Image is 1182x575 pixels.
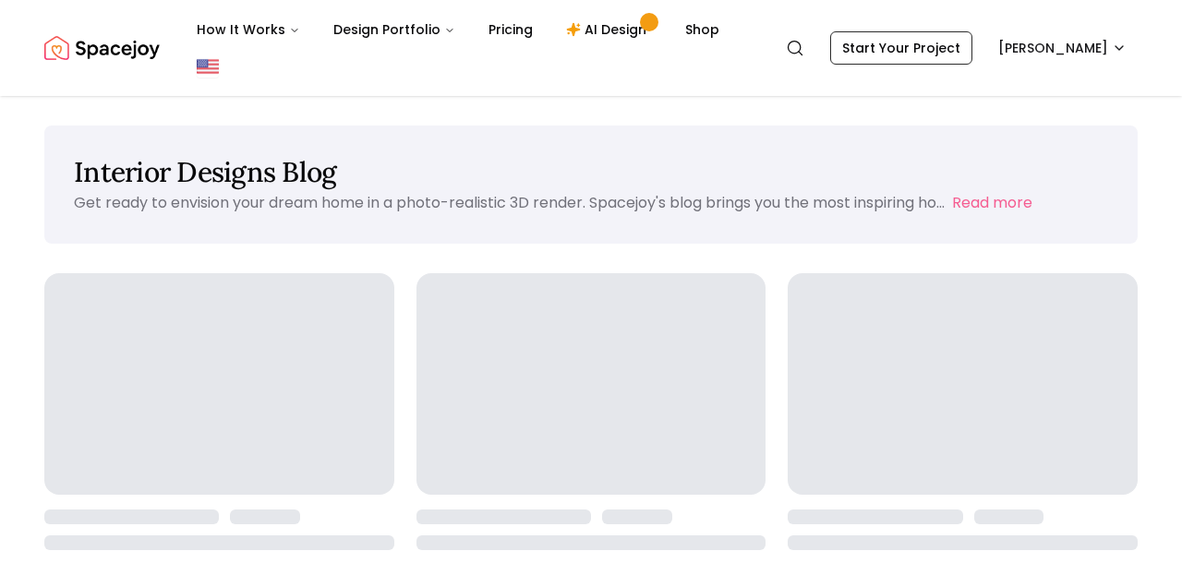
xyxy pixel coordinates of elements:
h1: Interior Designs Blog [74,155,1108,188]
button: Read more [952,192,1032,214]
a: Pricing [474,11,548,48]
button: Design Portfolio [319,11,470,48]
a: Shop [670,11,734,48]
p: Get ready to envision your dream home in a photo-realistic 3D render. Spacejoy's blog brings you ... [74,192,945,213]
a: AI Design [551,11,667,48]
a: Start Your Project [830,31,972,65]
nav: Main [182,11,734,48]
button: How It Works [182,11,315,48]
button: [PERSON_NAME] [987,31,1138,65]
img: United States [197,55,219,78]
img: Spacejoy Logo [44,30,160,66]
a: Spacejoy [44,30,160,66]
